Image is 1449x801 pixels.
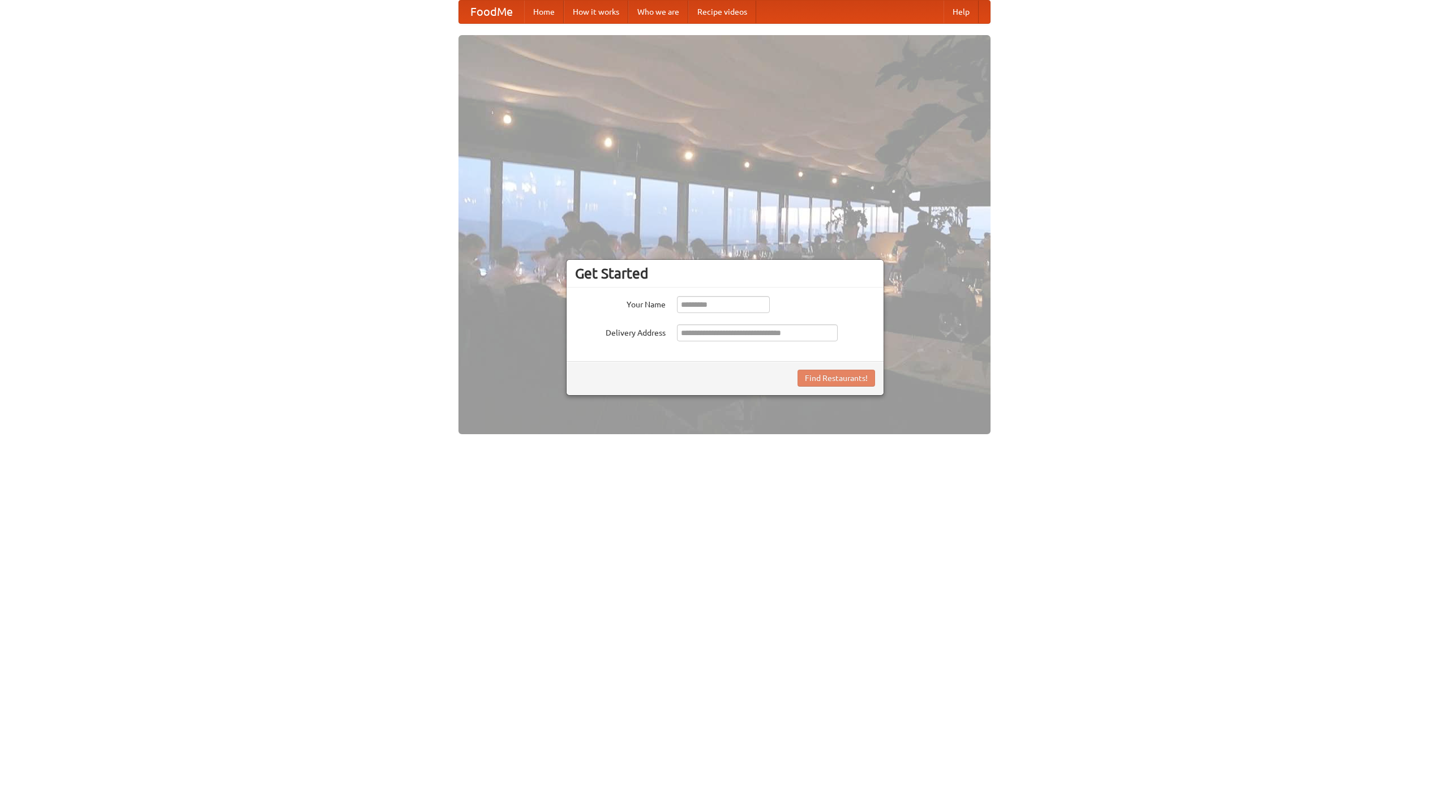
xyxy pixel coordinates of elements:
label: Your Name [575,296,666,310]
a: Who we are [628,1,688,23]
a: Help [944,1,979,23]
h3: Get Started [575,265,875,282]
a: How it works [564,1,628,23]
a: FoodMe [459,1,524,23]
label: Delivery Address [575,324,666,339]
a: Home [524,1,564,23]
button: Find Restaurants! [798,370,875,387]
a: Recipe videos [688,1,756,23]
